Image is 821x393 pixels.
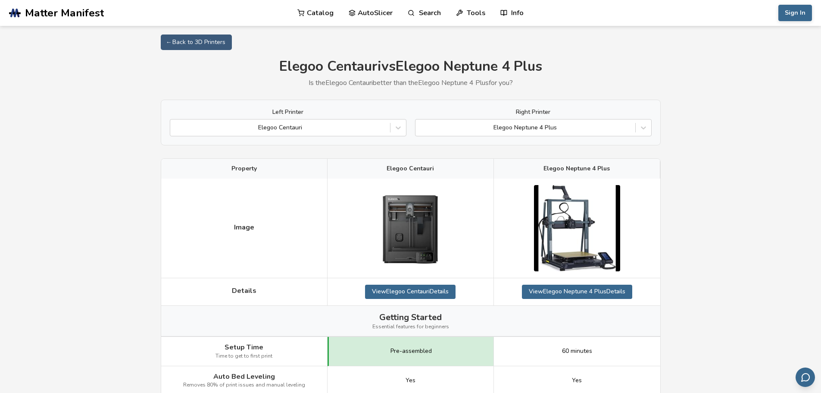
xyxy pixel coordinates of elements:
span: Elegoo Centauri [387,165,434,172]
span: Yes [572,377,582,384]
span: Property [231,165,257,172]
a: ViewElegoo CentauriDetails [365,285,456,299]
label: Left Printer [170,109,406,116]
span: Matter Manifest [25,7,104,19]
span: Pre-assembled [390,348,432,355]
button: Sign In [778,5,812,21]
input: Elegoo Neptune 4 Plus [420,124,421,131]
span: 60 minutes [562,348,592,355]
span: Setup Time [225,343,263,351]
button: Send feedback via email [796,368,815,387]
img: Elegoo Centauri [367,185,453,271]
h1: Elegoo Centauri vs Elegoo Neptune 4 Plus [161,59,661,75]
span: Removes 80% of print issues and manual leveling [183,382,305,388]
span: Details [232,287,256,295]
span: Getting Started [379,312,442,322]
img: Elegoo Neptune 4 Plus [534,185,620,271]
span: Essential features for beginners [372,324,449,330]
span: Image [234,223,254,231]
span: Elegoo Neptune 4 Plus [543,165,610,172]
label: Right Printer [415,109,652,116]
span: Auto Bed Leveling [213,373,275,380]
a: ← Back to 3D Printers [161,35,232,50]
span: Time to get to first print [215,353,272,359]
input: Elegoo Centauri [175,124,176,131]
a: ViewElegoo Neptune 4 PlusDetails [522,285,632,299]
p: Is the Elegoo Centauri better than the Elegoo Neptune 4 Plus for you? [161,79,661,87]
span: Yes [406,377,415,384]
